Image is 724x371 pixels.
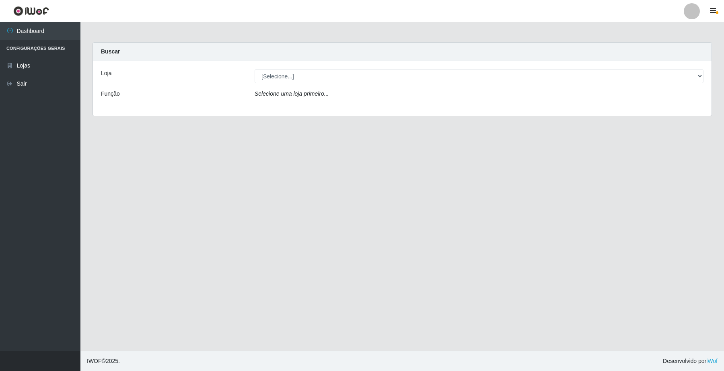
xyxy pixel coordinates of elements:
span: Desenvolvido por [663,357,718,365]
i: Selecione uma loja primeiro... [255,90,329,97]
span: © 2025 . [87,357,120,365]
label: Loja [101,69,111,78]
img: CoreUI Logo [13,6,49,16]
strong: Buscar [101,48,120,55]
a: iWof [706,358,718,364]
span: IWOF [87,358,102,364]
label: Função [101,90,120,98]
